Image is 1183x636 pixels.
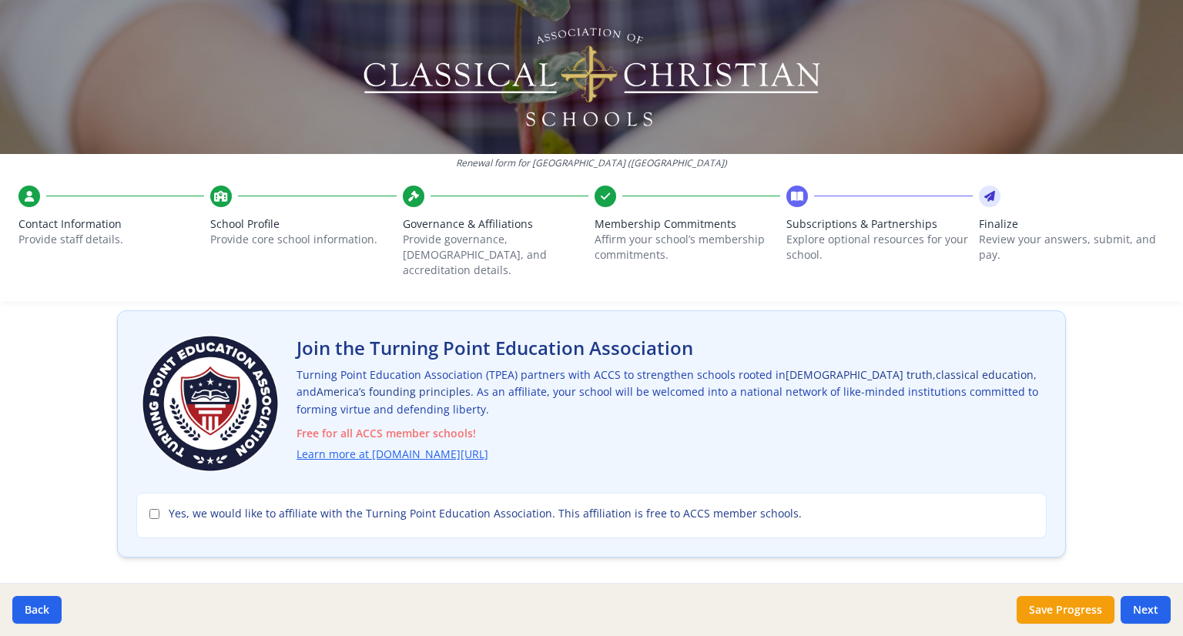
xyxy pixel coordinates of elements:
[12,596,62,624] button: Back
[403,216,588,232] span: Governance & Affiliations
[595,216,780,232] span: Membership Commitments
[297,336,1047,360] h2: Join the Turning Point Education Association
[1121,596,1171,624] button: Next
[18,232,204,247] p: Provide staff details.
[210,216,396,232] span: School Profile
[169,506,802,521] span: Yes, we would like to affiliate with the Turning Point Education Association. This affiliation is...
[149,509,159,519] input: Yes, we would like to affiliate with the Turning Point Education Association. This affiliation is...
[595,232,780,263] p: Affirm your school’s membership commitments.
[297,446,488,464] a: Learn more at [DOMAIN_NAME][URL]
[136,330,284,477] img: Turning Point Education Association Logo
[979,216,1165,232] span: Finalize
[297,367,1047,464] p: Turning Point Education Association (TPEA) partners with ACCS to strengthen schools rooted in , ,...
[297,425,1047,443] span: Free for all ACCS member schools!
[786,367,933,382] span: [DEMOGRAPHIC_DATA] truth
[1017,596,1114,624] button: Save Progress
[786,232,972,263] p: Explore optional resources for your school.
[786,216,972,232] span: Subscriptions & Partnerships
[403,232,588,278] p: Provide governance, [DEMOGRAPHIC_DATA], and accreditation details.
[361,23,823,131] img: Logo
[210,232,396,247] p: Provide core school information.
[936,367,1034,382] span: classical education
[317,384,471,399] span: America’s founding principles
[979,232,1165,263] p: Review your answers, submit, and pay.
[18,216,204,232] span: Contact Information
